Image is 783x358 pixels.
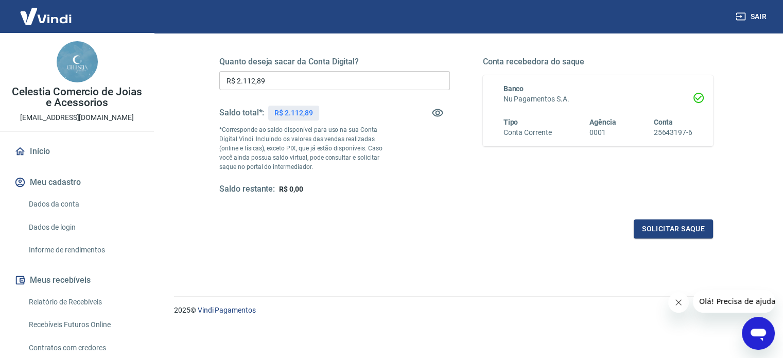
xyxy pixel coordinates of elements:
[503,84,524,93] span: Banco
[20,112,134,123] p: [EMAIL_ADDRESS][DOMAIN_NAME]
[589,118,616,126] span: Agência
[634,219,713,238] button: Solicitar saque
[483,57,714,67] h5: Conta recebedora do saque
[25,292,142,313] a: Relatório de Recebíveis
[274,108,312,118] p: R$ 2.112,89
[219,184,275,195] h5: Saldo restante:
[219,125,392,172] p: *Corresponde ao saldo disponível para uso na sua Conta Digital Vindi. Incluindo os valores das ve...
[589,127,616,138] h6: 0001
[198,306,256,314] a: Vindi Pagamentos
[25,217,142,238] a: Dados de login
[742,317,775,350] iframe: Botão para abrir a janela de mensagens
[503,118,518,126] span: Tipo
[653,127,692,138] h6: 25643197-6
[734,7,771,26] button: Sair
[668,292,689,313] iframe: Fechar mensagem
[503,127,552,138] h6: Conta Corrente
[12,140,142,163] a: Início
[25,194,142,215] a: Dados da conta
[25,314,142,335] a: Recebíveis Futuros Online
[12,171,142,194] button: Meu cadastro
[57,41,98,82] img: acb5211b-1f36-47df-b6aa-a79aa7f273e2.jpeg
[219,108,264,118] h5: Saldo total*:
[693,290,775,313] iframe: Mensagem da empresa
[12,1,79,32] img: Vindi
[12,269,142,292] button: Meus recebíveis
[174,305,758,316] p: 2025 ©
[8,87,146,108] p: Celestia Comercio de Joias e Acessorios
[653,118,673,126] span: Conta
[279,185,303,193] span: R$ 0,00
[25,240,142,261] a: Informe de rendimentos
[6,7,86,15] span: Olá! Precisa de ajuda?
[503,94,693,105] h6: Nu Pagamentos S.A.
[219,57,450,67] h5: Quanto deseja sacar da Conta Digital?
